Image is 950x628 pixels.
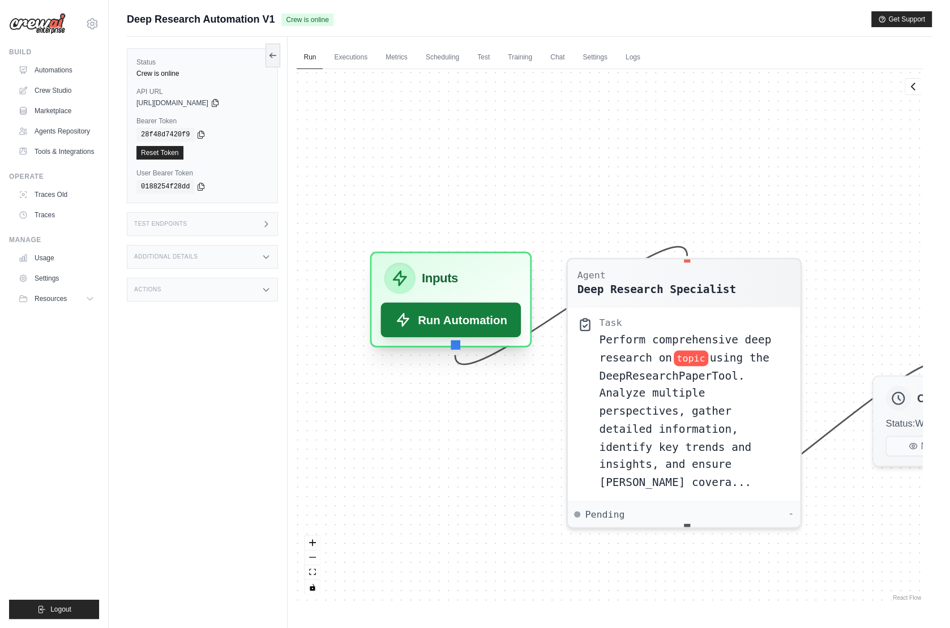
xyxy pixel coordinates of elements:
a: Executions [327,46,374,70]
button: Resources [14,290,99,308]
a: Agents Repository [14,122,99,140]
a: Training [501,46,539,70]
a: Scheduling [419,46,466,70]
a: Settings [576,46,614,70]
code: 28f48d7420f9 [136,128,194,141]
div: Operate [9,172,99,181]
span: Resources [35,294,67,303]
a: Chat [544,46,571,70]
div: React Flow controls [305,536,320,595]
span: Logout [50,605,71,614]
label: User Bearer Token [136,169,268,178]
button: Logout [9,600,99,619]
span: Crew is online [281,14,333,26]
button: Run Automation [381,303,521,337]
div: Build [9,48,99,57]
label: Status [136,58,268,67]
button: fit view [305,565,320,580]
button: zoom in [305,536,320,550]
a: Logs [619,46,647,70]
g: Edge from d9e43abce10e5f73b1241ec03eb66dee to outputNode [687,362,947,521]
div: Deep Research Specialist [577,281,736,297]
span: Perform comprehensive deep research on [600,333,772,364]
label: API URL [136,87,268,96]
span: topic [674,350,708,366]
a: Reset Token [136,146,183,160]
a: Usage [14,249,99,267]
div: Manage [9,235,99,244]
g: Edge from inputsNode to d9e43abce10e5f73b1241ec03eb66dee [455,247,687,364]
code: 0188254f28dd [136,180,194,193]
div: Crew is online [136,69,268,78]
span: using the DeepResearchPaperTool. Analyze multiple perspectives, gather detailed information, iden... [600,351,769,488]
h3: Test Endpoints [134,221,187,227]
iframe: Chat Widget [893,574,950,628]
h3: Actions [134,286,161,293]
label: Bearer Token [136,117,268,126]
span: Pending [585,508,625,521]
a: Settings [14,269,99,287]
span: Deep Research Automation V1 [127,11,275,27]
a: Marketplace [14,102,99,120]
div: Agent [577,269,736,281]
a: Traces [14,206,99,224]
a: Metrics [379,46,414,70]
h3: Inputs [422,269,458,287]
a: Traces Old [14,186,99,204]
button: zoom out [305,550,320,565]
div: Task [600,317,622,329]
a: React Flow attribution [893,595,921,601]
button: toggle interactivity [305,580,320,595]
a: Crew Studio [14,81,99,100]
span: Status: Waiting [886,418,947,429]
div: Perform comprehensive deep research on {topic} using the DeepResearchPaperTool. Analyze multiple ... [600,331,791,492]
img: Logo [9,13,66,35]
div: AgentDeep Research SpecialistTaskPerform comprehensive deep research ontopicusing the DeepResearc... [566,258,802,528]
a: Automations [14,61,99,79]
a: Run [297,46,323,70]
div: - [789,508,794,521]
span: [URL][DOMAIN_NAME] [136,98,208,107]
h3: Additional Details [134,253,198,260]
div: InputsRun Automation [370,258,532,354]
a: Test [470,46,497,70]
a: Tools & Integrations [14,143,99,161]
button: Get Support [871,11,932,27]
